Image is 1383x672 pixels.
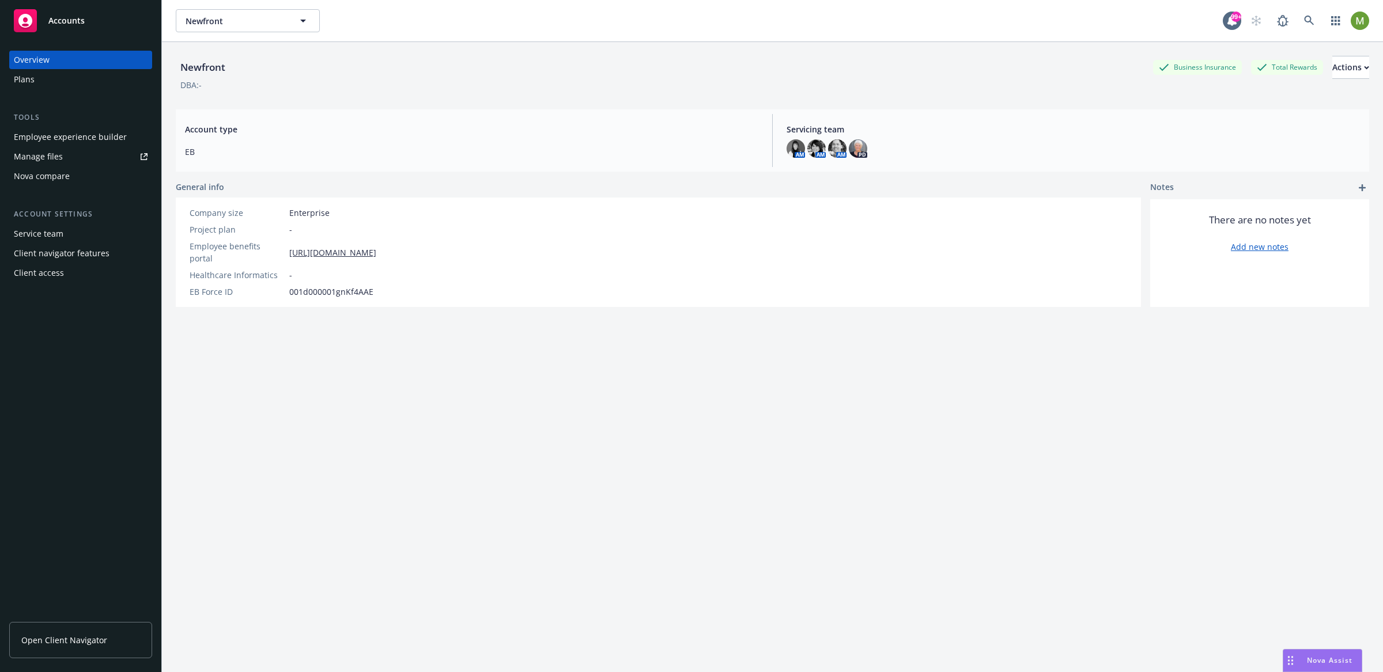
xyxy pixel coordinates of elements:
[1251,60,1323,74] div: Total Rewards
[14,70,35,89] div: Plans
[9,264,152,282] a: Client access
[9,167,152,185] a: Nova compare
[9,147,152,166] a: Manage files
[787,123,1360,135] span: Servicing team
[176,9,320,32] button: Newfront
[190,286,285,298] div: EB Force ID
[1150,181,1174,195] span: Notes
[9,70,152,89] a: Plans
[14,128,127,146] div: Employee experience builder
[289,286,373,298] span: 001d000001gnKf4AAE
[176,181,224,193] span: General info
[849,139,867,158] img: photo
[289,246,376,259] a: [URL][DOMAIN_NAME]
[9,208,152,220] div: Account settings
[14,147,63,166] div: Manage files
[185,146,758,158] span: EB
[14,264,64,282] div: Client access
[190,207,285,219] div: Company size
[9,225,152,243] a: Service team
[1332,56,1369,78] div: Actions
[14,225,63,243] div: Service team
[9,5,152,37] a: Accounts
[9,112,152,123] div: Tools
[1355,181,1369,195] a: add
[21,634,107,646] span: Open Client Navigator
[828,139,847,158] img: photo
[1245,9,1268,32] a: Start snowing
[1307,655,1352,665] span: Nova Assist
[1271,9,1294,32] a: Report a Bug
[176,60,230,75] div: Newfront
[14,244,109,263] div: Client navigator features
[9,244,152,263] a: Client navigator features
[48,16,85,25] span: Accounts
[1332,56,1369,79] button: Actions
[1298,9,1321,32] a: Search
[1209,213,1311,227] span: There are no notes yet
[14,51,50,69] div: Overview
[180,79,202,91] div: DBA: -
[1231,12,1241,22] div: 99+
[9,51,152,69] a: Overview
[185,123,758,135] span: Account type
[190,240,285,264] div: Employee benefits portal
[1231,241,1288,253] a: Add new notes
[186,15,285,27] span: Newfront
[289,223,292,236] span: -
[14,167,70,185] div: Nova compare
[289,207,330,219] span: Enterprise
[1351,12,1369,30] img: photo
[190,223,285,236] div: Project plan
[289,269,292,281] span: -
[1324,9,1347,32] a: Switch app
[9,128,152,146] a: Employee experience builder
[1153,60,1242,74] div: Business Insurance
[787,139,805,158] img: photo
[1283,649,1362,672] button: Nova Assist
[807,139,826,158] img: photo
[1283,650,1298,671] div: Drag to move
[190,269,285,281] div: Healthcare Informatics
